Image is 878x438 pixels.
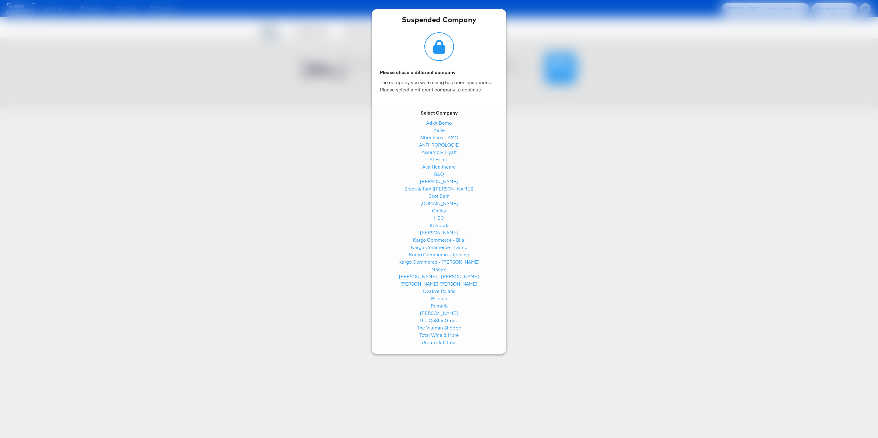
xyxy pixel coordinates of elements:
[401,280,477,287] a: [PERSON_NAME] [PERSON_NAME]
[413,237,466,243] a: Kargo Commerce - Bilal
[380,14,498,25] h4: Suspended Company
[434,171,444,177] a: B&Q
[420,310,458,316] a: [PERSON_NAME]
[430,156,448,162] a: At Home
[399,273,479,280] a: [PERSON_NAME] - [PERSON_NAME]
[434,127,445,133] a: Aerie
[419,141,459,148] a: ANTHROPOLOGIE
[431,295,447,301] a: Pacsun
[420,200,458,206] a: [DOMAIN_NAME]
[432,207,446,214] a: Clarks
[428,222,450,228] a: JD Sports
[431,302,448,309] a: Primark
[426,119,452,126] a: Adkit Demo
[411,244,467,250] a: Kargo Commerce - Demo
[422,149,457,155] a: Assembly-Hyatt
[423,288,455,294] a: Ovative Polaris
[419,332,459,338] a: Total Wine & More
[420,134,458,141] a: Albertsons - AMC
[422,163,456,170] a: Aya Healthcare
[417,324,461,331] a: The Vitamin Shoppe
[428,193,450,199] a: Boot Barn
[419,317,459,323] a: The CoStar Group
[380,69,455,75] strong: Please chose a different company
[434,215,444,221] a: HBC
[380,79,498,93] p: The company you were using has been suspended. Please select a different company to continue.
[409,251,469,258] a: Kargo Commerce - Training
[420,229,458,236] a: [PERSON_NAME]
[405,185,473,192] a: Block & Tam ([PERSON_NAME])
[398,258,480,265] a: Kargo Commerce - [PERSON_NAME]
[420,178,458,184] a: [PERSON_NAME]
[431,266,447,272] a: Macy's
[422,339,457,345] a: Urban Outfitters
[421,109,458,116] strong: Select Company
